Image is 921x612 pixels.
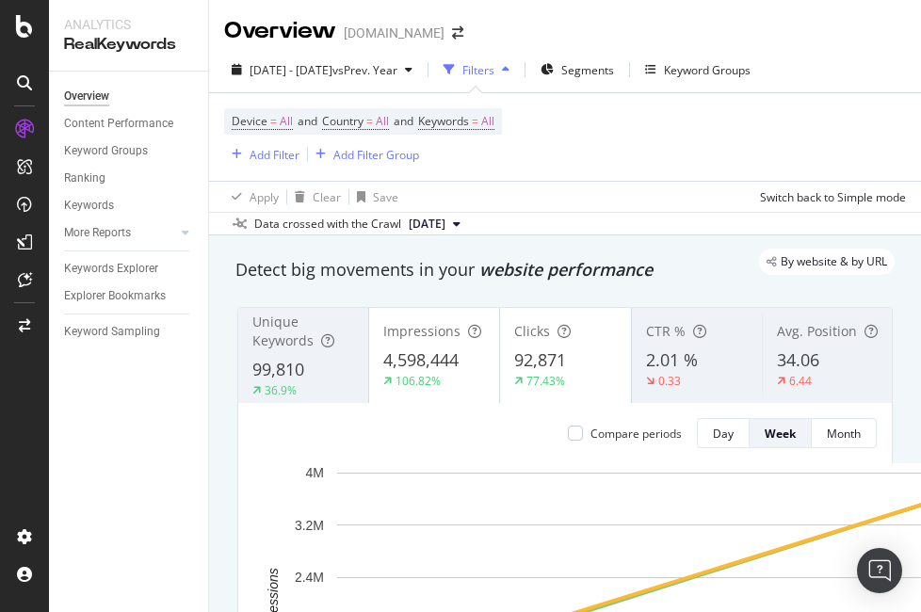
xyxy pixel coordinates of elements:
span: All [376,108,389,135]
span: 2.01 % [646,348,698,371]
span: 34.06 [777,348,819,371]
button: Day [697,418,750,448]
div: Keyword Groups [664,62,751,78]
button: Add Filter Group [308,143,419,166]
button: Filters [436,55,517,85]
div: Keywords Explorer [64,259,158,279]
span: and [394,113,413,129]
span: All [481,108,494,135]
a: More Reports [64,223,176,243]
div: 36.9% [265,382,297,398]
button: Segments [533,55,622,85]
div: Day [713,426,734,442]
div: Data crossed with the Crawl [254,216,401,233]
div: Compare periods [590,426,682,442]
div: Week [765,426,796,442]
span: = [366,113,373,129]
button: Save [349,182,398,212]
span: [DATE] - [DATE] [250,62,332,78]
div: Open Intercom Messenger [857,548,902,593]
div: Keyword Groups [64,141,148,161]
div: Analytics [64,15,193,34]
div: Save [373,189,398,205]
button: Week [750,418,812,448]
a: Explorer Bookmarks [64,286,195,306]
div: Keywords [64,196,114,216]
button: Apply [224,182,279,212]
a: Keyword Groups [64,141,195,161]
div: 0.33 [658,373,681,389]
span: 2025 Aug. 20th [409,216,445,233]
span: Avg. Position [777,322,857,340]
span: 99,810 [252,358,304,380]
span: Impressions [383,322,460,340]
div: Apply [250,189,279,205]
a: Keyword Sampling [64,322,195,342]
div: [DOMAIN_NAME] [344,24,444,42]
div: RealKeywords [64,34,193,56]
span: Clicks [514,322,550,340]
span: Keywords [418,113,469,129]
span: 92,871 [514,348,566,371]
div: Add Filter Group [333,147,419,163]
div: Content Performance [64,114,173,134]
div: Month [827,426,861,442]
div: Filters [462,62,494,78]
span: Device [232,113,267,129]
button: Month [812,418,877,448]
span: and [298,113,317,129]
div: Switch back to Simple mode [760,189,906,205]
span: 4,598,444 [383,348,459,371]
div: Ranking [64,169,105,188]
button: [DATE] [401,213,468,235]
div: Overview [224,15,336,47]
div: legacy label [759,249,895,275]
span: = [472,113,478,129]
div: 106.82% [396,373,441,389]
div: arrow-right-arrow-left [452,26,463,40]
div: More Reports [64,223,131,243]
a: Keywords [64,196,195,216]
span: By website & by URL [781,256,887,267]
a: Ranking [64,169,195,188]
text: 4M [306,466,324,481]
button: [DATE] - [DATE]vsPrev. Year [224,55,420,85]
text: 3.2M [295,518,324,533]
span: Country [322,113,364,129]
span: = [270,113,277,129]
a: Keywords Explorer [64,259,195,279]
div: 6.44 [789,373,812,389]
div: 77.43% [526,373,565,389]
div: Add Filter [250,147,299,163]
span: vs Prev. Year [332,62,397,78]
span: Unique Keywords [252,313,314,349]
button: Add Filter [224,143,299,166]
button: Keyword Groups [638,55,758,85]
a: Overview [64,87,195,106]
div: Keyword Sampling [64,322,160,342]
div: Explorer Bookmarks [64,286,166,306]
div: Clear [313,189,341,205]
button: Clear [287,182,341,212]
div: Overview [64,87,109,106]
a: Content Performance [64,114,195,134]
span: All [280,108,293,135]
span: CTR % [646,322,686,340]
text: 2.4M [295,570,324,585]
button: Switch back to Simple mode [752,182,906,212]
span: Segments [561,62,614,78]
